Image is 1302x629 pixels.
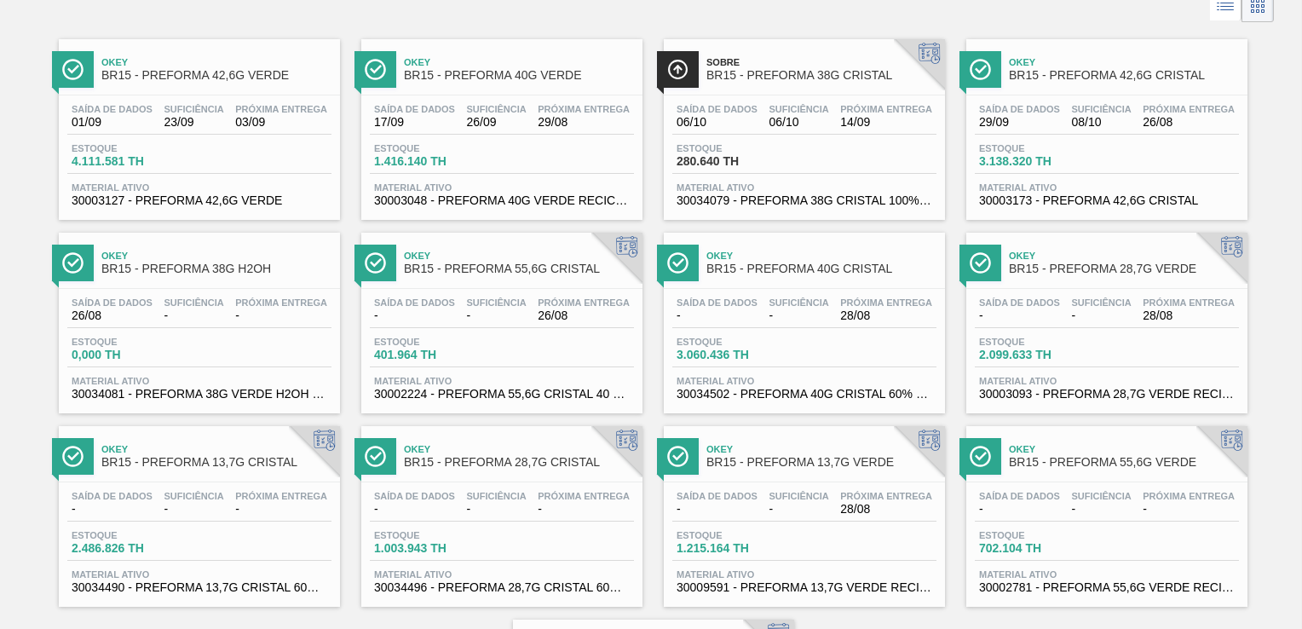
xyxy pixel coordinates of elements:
[677,297,758,308] span: Saída de dados
[677,104,758,114] span: Saída de dados
[101,456,331,469] span: BR15 - PREFORMA 13,7G CRISTAL
[72,182,327,193] span: Material ativo
[840,309,932,322] span: 28/08
[374,542,493,555] span: 1.003,943 TH
[235,503,327,516] span: -
[706,69,936,82] span: BR15 - PREFORMA 38G CRISTAL
[979,116,1060,129] span: 29/09
[72,388,327,401] span: 30034081 - PREFORMA 38G VERDE H2OH RECICLADA
[677,182,932,193] span: Material ativo
[466,116,526,129] span: 26/09
[538,491,630,501] span: Próxima Entrega
[1143,104,1235,114] span: Próxima Entrega
[677,143,796,153] span: Estoque
[374,104,455,114] span: Saída de dados
[365,252,386,274] img: Ícone
[164,116,223,129] span: 23/09
[677,376,932,386] span: Material ativo
[1009,57,1239,67] span: Okey
[101,263,331,275] span: BR15 - PREFORMA 38G H2OH
[72,569,327,580] span: Material ativo
[374,388,630,401] span: 30002224 - PREFORMA 55,6G CRISTAL 40 RECICLADA
[979,194,1235,207] span: 30003173 - PREFORMA 42,6G CRISTAL
[953,220,1256,413] a: ÍconeOkeyBR15 - PREFORMA 28,7G VERDESaída de dados-Suficiência-Próxima Entrega28/08Estoque2.099.6...
[677,503,758,516] span: -
[374,116,455,129] span: 17/09
[953,26,1256,220] a: ÍconeOkeyBR15 - PREFORMA 42,6G CRISTALSaída de dados29/09Suficiência08/10Próxima Entrega26/08Esto...
[979,297,1060,308] span: Saída de dados
[979,337,1098,347] span: Estoque
[1071,309,1131,322] span: -
[667,59,688,80] img: Ícone
[677,569,932,580] span: Material ativo
[374,530,493,540] span: Estoque
[970,446,991,467] img: Ícone
[62,59,84,80] img: Ícone
[72,581,327,594] span: 30034490 - PREFORMA 13,7G CRISTAL 60% REC
[72,542,191,555] span: 2.486,826 TH
[164,491,223,501] span: Suficiência
[466,309,526,322] span: -
[538,309,630,322] span: 26/08
[1143,503,1235,516] span: -
[840,491,932,501] span: Próxima Entrega
[466,104,526,114] span: Suficiência
[466,297,526,308] span: Suficiência
[706,251,936,261] span: Okey
[72,194,327,207] span: 30003127 - PREFORMA 42,6G VERDE
[979,581,1235,594] span: 30002781 - PREFORMA 55,6G VERDE RECICLADA
[72,376,327,386] span: Material ativo
[466,491,526,501] span: Suficiência
[667,446,688,467] img: Ícone
[979,349,1098,361] span: 2.099,633 TH
[374,309,455,322] span: -
[365,446,386,467] img: Ícone
[677,155,796,168] span: 280,640 TH
[72,297,153,308] span: Saída de dados
[651,26,953,220] a: ÍconeSobreBR15 - PREFORMA 38G CRISTALSaída de dados06/10Suficiência06/10Próxima Entrega14/09Estoq...
[769,491,828,501] span: Suficiência
[72,155,191,168] span: 4.111,581 TH
[706,444,936,454] span: Okey
[1143,116,1235,129] span: 26/08
[1009,69,1239,82] span: BR15 - PREFORMA 42,6G CRISTAL
[979,143,1098,153] span: Estoque
[979,530,1098,540] span: Estoque
[72,349,191,361] span: 0,000 TH
[164,503,223,516] span: -
[374,349,493,361] span: 401,964 TH
[979,309,1060,322] span: -
[979,376,1235,386] span: Material ativo
[101,69,331,82] span: BR15 - PREFORMA 42,6G VERDE
[1009,456,1239,469] span: BR15 - PREFORMA 55,6G VERDE
[979,569,1235,580] span: Material ativo
[677,530,796,540] span: Estoque
[677,542,796,555] span: 1.215,164 TH
[1071,116,1131,129] span: 08/10
[101,444,331,454] span: Okey
[466,503,526,516] span: -
[235,491,327,501] span: Próxima Entrega
[72,491,153,501] span: Saída de dados
[706,57,936,67] span: Sobre
[374,155,493,168] span: 1.416,140 TH
[1071,491,1131,501] span: Suficiência
[979,182,1235,193] span: Material ativo
[1009,263,1239,275] span: BR15 - PREFORMA 28,7G VERDE
[651,220,953,413] a: ÍconeOkeyBR15 - PREFORMA 40G CRISTALSaída de dados-Suficiência-Próxima Entrega28/08Estoque3.060.4...
[235,116,327,129] span: 03/09
[677,337,796,347] span: Estoque
[374,337,493,347] span: Estoque
[365,59,386,80] img: Ícone
[349,220,651,413] a: ÍconeOkeyBR15 - PREFORMA 55,6G CRISTALSaída de dados-Suficiência-Próxima Entrega26/08Estoque401.9...
[769,297,828,308] span: Suficiência
[1071,297,1131,308] span: Suficiência
[538,116,630,129] span: 29/08
[677,194,932,207] span: 30034079 - PREFORMA 38G CRISTAL 100% RECICLADA
[769,309,828,322] span: -
[374,581,630,594] span: 30034496 - PREFORMA 28,7G CRISTAL 60% REC
[349,413,651,607] a: ÍconeOkeyBR15 - PREFORMA 28,7G CRISTALSaída de dados-Suficiência-Próxima Entrega-Estoque1.003.943...
[667,252,688,274] img: Ícone
[970,252,991,274] img: Ícone
[404,57,634,67] span: Okey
